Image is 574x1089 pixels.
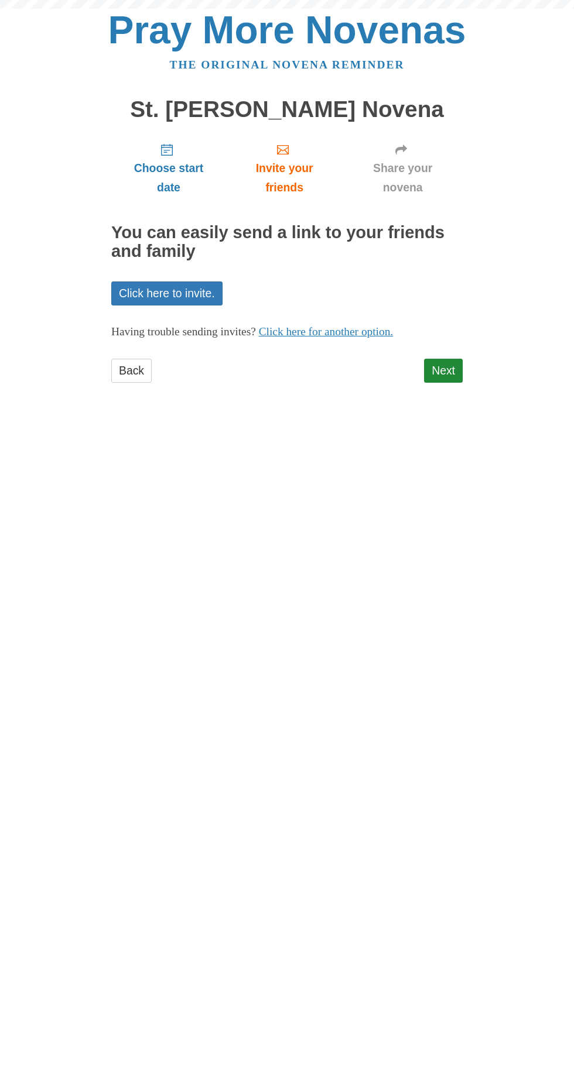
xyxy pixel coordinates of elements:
a: Next [424,359,463,383]
a: The original novena reminder [170,59,405,71]
h1: St. [PERSON_NAME] Novena [111,97,463,122]
a: Share your novena [343,133,463,203]
h2: You can easily send a link to your friends and family [111,224,463,261]
span: Choose start date [123,159,214,197]
span: Share your novena [354,159,451,197]
span: Having trouble sending invites? [111,325,256,338]
a: Back [111,359,152,383]
span: Invite your friends [238,159,331,197]
a: Invite your friends [226,133,343,203]
a: Click here to invite. [111,281,223,305]
a: Choose start date [111,133,226,203]
a: Click here for another option. [259,325,394,338]
a: Pray More Novenas [108,8,466,51]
